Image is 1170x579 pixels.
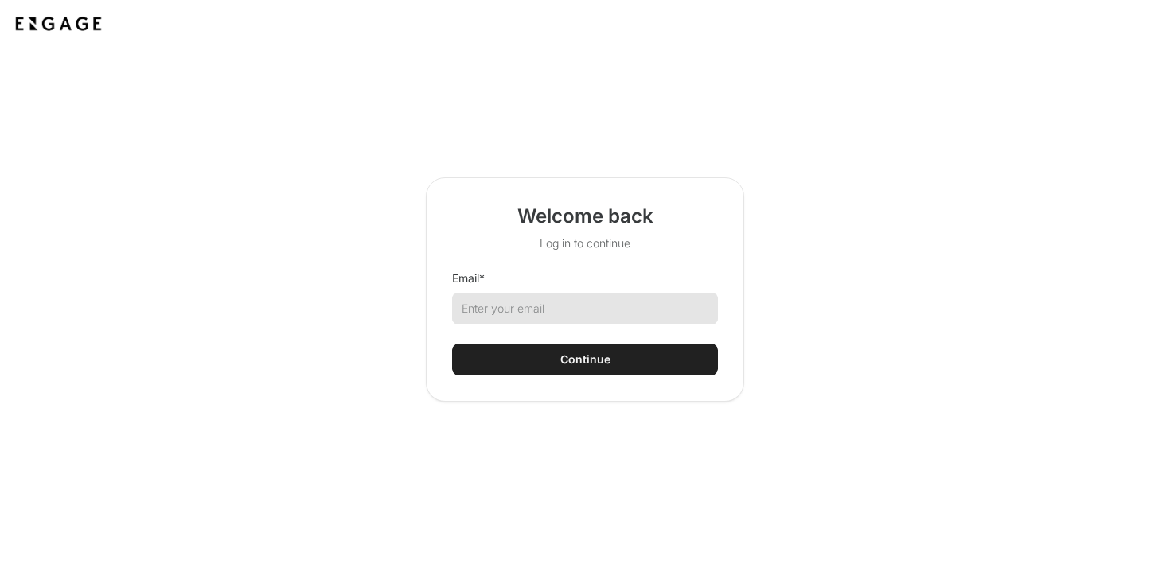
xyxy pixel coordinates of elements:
[452,293,718,324] input: Enter your email
[452,344,718,375] button: Continue
[479,271,485,285] span: required
[452,270,485,286] label: Email
[517,235,653,251] p: Log in to continue
[13,13,104,35] img: Application logo
[560,352,610,367] div: Continue
[517,204,653,229] h2: Welcome back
